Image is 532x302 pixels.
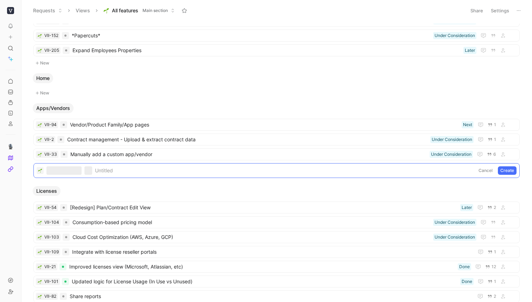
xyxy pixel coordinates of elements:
[33,119,520,131] a: 🌱VII-94Vendor/Product Family/App pagesNext1
[44,151,57,158] div: VII-33
[44,32,58,39] div: VII-152
[463,121,472,128] div: Next
[38,265,42,269] img: 🌱
[37,205,42,210] button: 🌱
[30,73,523,98] div: HomeNew
[44,263,56,270] div: VII-21
[6,142,15,152] a: 🎙️
[494,250,496,254] span: 1
[498,166,517,175] button: Create
[37,264,42,269] button: 🌱
[33,134,520,146] a: 🌱VII-2Contract management - Upload & extract contract dataUnder Consideration1
[30,103,523,180] div: Apps/Vendors🌱UntitledCancelCreate
[38,34,42,38] img: 🌱
[486,121,498,129] button: 1
[435,219,475,226] div: Under Consideration
[44,204,57,211] div: VII-54
[103,8,109,13] img: 🌱
[486,248,498,256] button: 1
[33,246,520,258] a: 🌱VII-109Integrate with license reseller portals1
[38,153,42,157] img: 🌱
[33,73,53,83] button: Home
[37,279,42,284] button: 🌱
[36,187,57,195] span: Licenses
[37,249,42,254] button: 🌱
[69,263,455,271] span: Improved licenses view (Microsoft, Atlassian, etc)
[33,216,520,228] a: 🌱VII-104Consumption-based pricing modelUnder Consideration
[494,137,496,142] span: 1
[72,277,457,286] span: Updated logic for License Usage (In Use vs Unused)
[435,234,475,241] div: Under Consideration
[38,138,42,142] img: 🌱
[72,5,93,16] button: Views
[38,123,42,127] img: 🌱
[37,137,42,142] button: 🌱
[488,6,512,16] button: Settings
[7,7,14,14] img: Viio
[112,7,138,14] span: All features
[486,292,498,300] button: 2
[33,44,520,56] a: 🌱VII-205Expand Employees PropertiesLater
[33,261,520,273] a: 🌱VII-21Improved licenses view (Microsoft, Atlassian, etc)Done12
[100,5,178,16] button: 🌱All featuresMain section
[37,220,42,225] button: 🌱
[70,203,457,212] span: [Redesign] Plan/Contract Edit View
[494,279,496,284] span: 1
[142,7,168,14] span: Main section
[493,152,496,156] span: 6
[33,148,520,160] a: 🌱VII-33Manually add a custom app/vendorUnder Consideration6
[486,204,498,211] button: 2
[462,204,472,211] div: Later
[476,166,495,175] button: Cancel
[486,136,498,143] button: 1
[33,89,520,97] button: New
[37,33,42,38] button: 🌱
[38,295,42,299] img: 🌱
[70,121,459,129] span: Vendor/Product Family/App pages
[44,278,58,285] div: VII-101
[72,31,430,40] span: *Papercuts*
[37,294,42,299] button: 🌱
[494,294,496,298] span: 2
[33,103,74,113] button: Apps/Vendors
[44,121,57,128] div: VII-94
[6,6,15,16] button: Viio
[435,32,475,39] div: Under Consideration
[494,123,496,127] span: 1
[38,49,42,53] img: 🌱
[494,205,496,210] span: 2
[486,278,498,285] button: 1
[38,235,42,240] img: 🌱
[459,263,470,270] div: Done
[6,134,15,174] div: 🎙️
[33,30,520,42] a: 🌱VII-152*Papercuts*Under Consideration
[37,48,42,53] button: 🌱
[36,105,70,112] span: Apps/Vendors
[467,6,486,16] button: Share
[37,122,42,127] button: 🌱
[72,46,461,55] span: Expand Employees Properties
[44,47,59,54] div: VII-205
[37,152,42,157] button: 🌱
[38,206,42,210] img: 🌱
[44,136,54,143] div: VII-2
[486,150,498,158] button: 6
[465,47,475,54] div: Later
[431,151,471,158] div: Under Consideration
[462,278,472,285] div: Done
[492,265,496,269] span: 12
[8,144,13,149] img: 🎙️
[30,5,65,16] button: Requests
[33,276,520,288] a: 🌱VII-101Updated logic for License Usage (In Use vs Unused)Done1
[37,235,42,240] div: 🌱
